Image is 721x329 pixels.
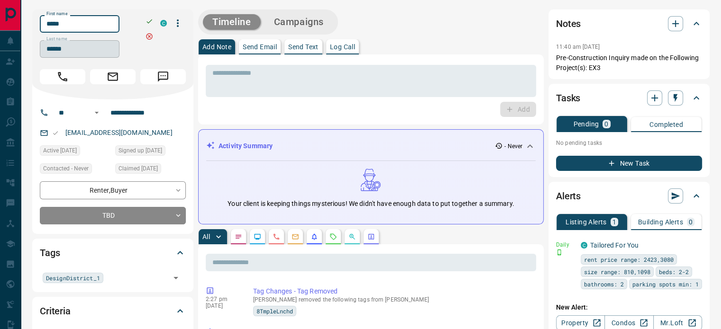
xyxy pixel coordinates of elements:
span: rent price range: 2423,3080 [584,255,674,264]
svg: Emails [292,233,299,240]
span: parking spots min: 1 [632,279,699,289]
button: New Task [556,156,702,171]
a: Tailored For You [590,241,639,249]
svg: Notes [235,233,242,240]
p: Activity Summary [219,141,273,151]
span: Active [DATE] [43,146,77,155]
p: Add Note [202,44,231,50]
div: Criteria [40,300,186,322]
p: Send Email [243,44,277,50]
p: Listing Alerts [566,219,607,225]
div: condos.ca [160,20,167,27]
div: Sun Oct 03 2021 [40,145,110,159]
div: Sat Apr 14 2018 [115,145,186,159]
button: Campaigns [265,14,333,30]
p: Building Alerts [638,219,683,225]
p: 11:40 am [DATE] [556,44,600,50]
span: size range: 810,1098 [584,267,650,276]
div: Alerts [556,185,702,207]
div: condos.ca [581,242,587,249]
h2: Alerts [556,188,581,204]
p: Pre-Construction Inquiry made on the Following Project(s): EX3 [556,53,702,73]
span: Message [140,69,186,84]
p: Completed [649,121,683,128]
p: Log Call [330,44,355,50]
span: 8TmpleLnchd [256,306,293,316]
p: All [202,233,210,240]
p: New Alert: [556,302,702,312]
p: 1 [612,219,616,225]
span: DesignDistrict_1 [46,273,100,283]
div: Notes [556,12,702,35]
div: TBD [40,207,186,224]
p: 0 [689,219,693,225]
span: Claimed [DATE] [119,164,158,173]
p: Send Text [288,44,319,50]
p: [PERSON_NAME] removed the following tags from [PERSON_NAME] [253,296,532,303]
p: 2:27 pm [206,296,239,302]
h2: Criteria [40,303,71,319]
p: Daily [556,240,575,249]
svg: Agent Actions [367,233,375,240]
svg: Calls [273,233,280,240]
svg: Email Valid [52,130,59,136]
a: [EMAIL_ADDRESS][DOMAIN_NAME] [65,129,173,136]
div: Renter , Buyer [40,181,186,199]
label: Last name [46,36,67,42]
button: Open [91,107,102,118]
label: First name [46,11,67,17]
span: Signed up [DATE] [119,146,162,155]
div: Tags [40,241,186,264]
span: bathrooms: 2 [584,279,624,289]
h2: Notes [556,16,581,31]
p: Your client is keeping things mysterious! We didn't have enough data to put together a summary. [228,199,514,209]
p: No pending tasks [556,136,702,150]
div: Activity Summary- Never [206,137,536,155]
span: Contacted - Never [43,164,89,173]
svg: Listing Alerts [310,233,318,240]
span: Email [90,69,136,84]
h2: Tasks [556,90,580,106]
button: Open [169,271,183,285]
p: 0 [604,121,608,127]
svg: Opportunities [348,233,356,240]
div: Sat May 09 2020 [115,163,186,177]
button: Timeline [203,14,261,30]
p: Pending [573,121,599,127]
h2: Tags [40,245,60,260]
div: Tasks [556,87,702,109]
p: Tag Changes - Tag Removed [253,286,532,296]
svg: Push Notification Only [556,249,563,256]
span: beds: 2-2 [659,267,689,276]
span: Call [40,69,85,84]
p: - Never [504,142,522,151]
svg: Lead Browsing Activity [254,233,261,240]
svg: Requests [329,233,337,240]
p: [DATE] [206,302,239,309]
